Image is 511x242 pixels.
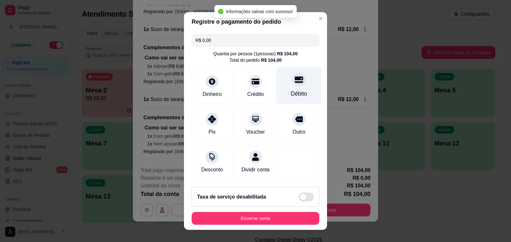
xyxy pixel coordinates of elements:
button: Encerrar conta [192,212,319,225]
input: Ex.: hambúrguer de cordeiro [195,34,316,47]
div: Voucher [246,128,265,136]
div: Débito [291,90,307,98]
header: Registre o pagamento do pedido [184,12,327,31]
div: Quantia por pessoa ( 1 pessoas) [213,51,298,57]
div: Crédito [247,90,264,98]
button: Close [316,13,326,24]
div: R$ 104,00 [277,51,298,57]
div: R$ 104,00 [261,57,282,63]
div: Dinheiro [202,90,222,98]
div: Dividir conta [241,166,270,174]
span: Informações salvas com sucesso! [226,9,293,14]
h2: Taxa de serviço desabilitada [197,193,266,201]
span: check-circle [218,9,223,14]
div: Outro [293,128,305,136]
div: Total do pedido [229,57,282,63]
div: Desconto [201,166,223,174]
div: Pix [209,128,216,136]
